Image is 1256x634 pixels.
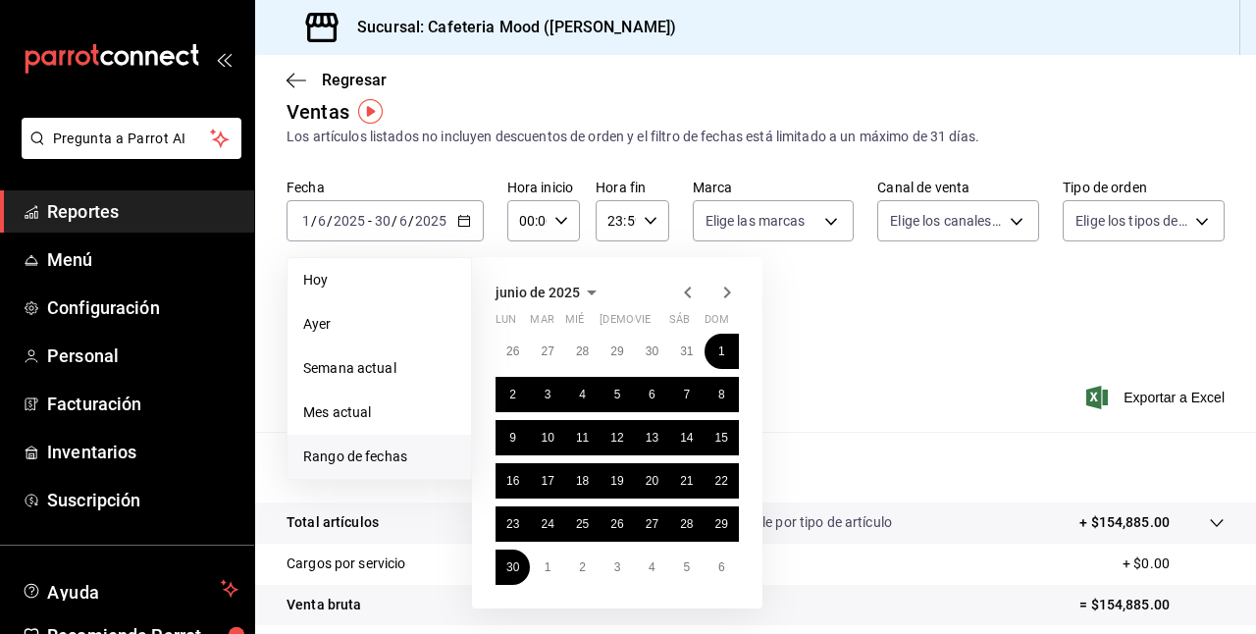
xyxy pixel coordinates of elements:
p: Cargos por servicio [287,554,406,574]
button: 30 de junio de 2025 [496,550,530,585]
abbr: 5 de junio de 2025 [614,388,621,401]
button: 11 de junio de 2025 [565,420,600,455]
span: / [327,213,333,229]
span: Semana actual [303,358,455,379]
div: Ventas [287,97,349,127]
input: -- [301,213,311,229]
abbr: sábado [669,313,690,334]
span: Pregunta a Parrot AI [53,129,211,149]
span: Regresar [322,71,387,89]
abbr: 9 de junio de 2025 [509,431,516,445]
abbr: 18 de junio de 2025 [576,474,589,488]
button: 1 de julio de 2025 [530,550,564,585]
span: Ayer [303,314,455,335]
span: Reportes [47,198,238,225]
abbr: 29 de junio de 2025 [715,517,728,531]
label: Marca [693,181,855,194]
abbr: 17 de junio de 2025 [541,474,553,488]
abbr: 27 de junio de 2025 [646,517,658,531]
abbr: 12 de junio de 2025 [610,431,623,445]
abbr: jueves [600,313,715,334]
button: 22 de junio de 2025 [705,463,739,499]
abbr: 30 de mayo de 2025 [646,344,658,358]
h3: Sucursal: Cafeteria Mood ([PERSON_NAME]) [341,16,676,39]
abbr: 2 de julio de 2025 [579,560,586,574]
button: 19 de junio de 2025 [600,463,634,499]
abbr: 15 de junio de 2025 [715,431,728,445]
input: -- [374,213,392,229]
input: ---- [414,213,447,229]
button: junio de 2025 [496,281,603,304]
button: Exportar a Excel [1090,386,1225,409]
button: 10 de junio de 2025 [530,420,564,455]
button: 5 de junio de 2025 [600,377,634,412]
abbr: miércoles [565,313,584,334]
button: open_drawer_menu [216,51,232,67]
abbr: 30 de junio de 2025 [506,560,519,574]
abbr: 22 de junio de 2025 [715,474,728,488]
label: Hora inicio [507,181,580,194]
button: 25 de junio de 2025 [565,506,600,542]
button: 27 de junio de 2025 [635,506,669,542]
abbr: 25 de junio de 2025 [576,517,589,531]
abbr: lunes [496,313,516,334]
abbr: 26 de mayo de 2025 [506,344,519,358]
span: Configuración [47,294,238,321]
abbr: 7 de junio de 2025 [683,388,690,401]
button: Tooltip marker [358,99,383,124]
span: Suscripción [47,487,238,513]
abbr: 16 de junio de 2025 [506,474,519,488]
button: 6 de junio de 2025 [635,377,669,412]
span: Facturación [47,391,238,417]
button: 29 de mayo de 2025 [600,334,634,369]
abbr: viernes [635,313,651,334]
button: 23 de junio de 2025 [496,506,530,542]
button: 9 de junio de 2025 [496,420,530,455]
p: Total artículos [287,512,379,533]
button: 2 de junio de 2025 [496,377,530,412]
button: 26 de mayo de 2025 [496,334,530,369]
button: 3 de julio de 2025 [600,550,634,585]
button: 27 de mayo de 2025 [530,334,564,369]
span: Rango de fechas [303,447,455,467]
abbr: 4 de julio de 2025 [649,560,655,574]
input: -- [317,213,327,229]
abbr: 13 de junio de 2025 [646,431,658,445]
abbr: 1 de julio de 2025 [545,560,551,574]
p: + $0.00 [1123,554,1225,574]
span: - [368,213,372,229]
button: 18 de junio de 2025 [565,463,600,499]
button: 2 de julio de 2025 [565,550,600,585]
p: Venta bruta [287,595,361,615]
span: Mes actual [303,402,455,423]
button: Pregunta a Parrot AI [22,118,241,159]
button: 3 de junio de 2025 [530,377,564,412]
input: ---- [333,213,366,229]
button: 24 de junio de 2025 [530,506,564,542]
p: = $154,885.00 [1079,595,1225,615]
span: Ayuda [47,577,213,601]
button: 21 de junio de 2025 [669,463,704,499]
button: 4 de junio de 2025 [565,377,600,412]
label: Tipo de orden [1063,181,1225,194]
button: Regresar [287,71,387,89]
span: Hoy [303,270,455,291]
input: -- [398,213,408,229]
button: 17 de junio de 2025 [530,463,564,499]
button: 15 de junio de 2025 [705,420,739,455]
abbr: 1 de junio de 2025 [718,344,725,358]
abbr: 23 de junio de 2025 [506,517,519,531]
button: 28 de junio de 2025 [669,506,704,542]
abbr: 5 de julio de 2025 [683,560,690,574]
abbr: 31 de mayo de 2025 [680,344,693,358]
span: Personal [47,343,238,369]
button: 29 de junio de 2025 [705,506,739,542]
abbr: 26 de junio de 2025 [610,517,623,531]
abbr: 28 de junio de 2025 [680,517,693,531]
span: / [392,213,397,229]
p: + $154,885.00 [1079,512,1170,533]
abbr: 29 de mayo de 2025 [610,344,623,358]
button: 5 de julio de 2025 [669,550,704,585]
abbr: 10 de junio de 2025 [541,431,553,445]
